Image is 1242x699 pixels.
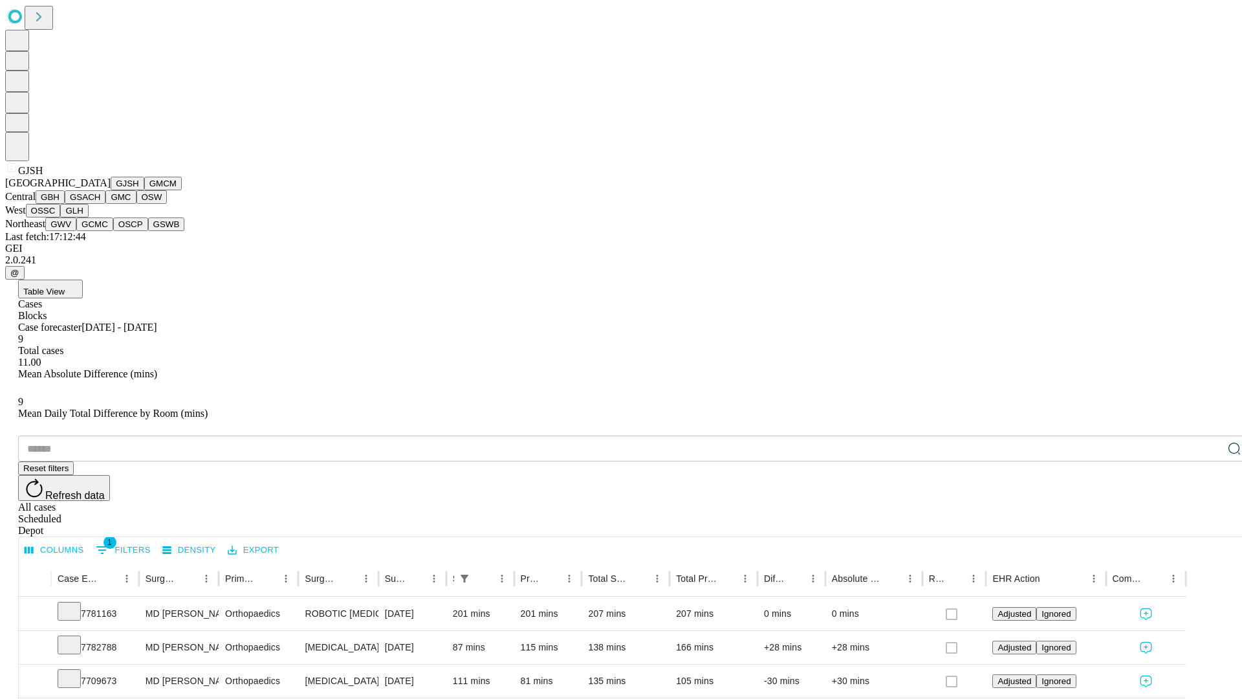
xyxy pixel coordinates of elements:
[521,665,576,698] div: 81 mins
[883,570,901,588] button: Sort
[455,570,474,588] div: 1 active filter
[1036,641,1076,654] button: Ignored
[18,345,63,356] span: Total cases
[58,665,133,698] div: 7709673
[357,570,375,588] button: Menu
[588,573,629,584] div: Total Scheduled Duration
[45,490,105,501] span: Refresh data
[992,573,1040,584] div: EHR Action
[946,570,964,588] button: Sort
[407,570,425,588] button: Sort
[5,243,1237,254] div: GEI
[179,570,197,588] button: Sort
[10,268,19,278] span: @
[1164,570,1182,588] button: Menu
[118,570,136,588] button: Menu
[21,540,87,560] button: Select columns
[146,631,212,664] div: MD [PERSON_NAME] [PERSON_NAME] Md
[65,190,105,204] button: GSACH
[58,631,133,664] div: 7782788
[5,266,25,280] button: @
[832,631,916,664] div: +28 mins
[225,573,257,584] div: Primary Service
[225,597,292,630] div: Orthopaedics
[832,573,882,584] div: Absolute Difference
[453,573,454,584] div: Scheduled In Room Duration
[136,190,168,204] button: OSW
[676,631,751,664] div: 166 mins
[521,573,541,584] div: Predicted In Room Duration
[1146,570,1164,588] button: Sort
[105,190,136,204] button: GMC
[453,665,508,698] div: 111 mins
[146,665,212,698] div: MD [PERSON_NAME] [PERSON_NAME] Md
[144,177,182,190] button: GMCM
[588,597,663,630] div: 207 mins
[764,631,819,664] div: +28 mins
[305,597,371,630] div: ROBOTIC [MEDICAL_DATA] KNEE TOTAL
[718,570,736,588] button: Sort
[630,570,648,588] button: Sort
[588,665,663,698] div: 135 mins
[992,607,1036,621] button: Adjusted
[1036,674,1076,688] button: Ignored
[45,217,76,231] button: GWV
[225,631,292,664] div: Orthopaedics
[58,597,133,630] div: 7781163
[521,631,576,664] div: 115 mins
[305,631,371,664] div: [MEDICAL_DATA] [MEDICAL_DATA]
[197,570,215,588] button: Menu
[111,177,144,190] button: GJSH
[475,570,493,588] button: Sort
[18,165,43,176] span: GJSH
[5,205,26,216] span: West
[736,570,754,588] button: Menu
[997,609,1031,619] span: Adjusted
[1113,573,1145,584] div: Comments
[832,597,916,630] div: 0 mins
[521,597,576,630] div: 201 mins
[18,408,208,419] span: Mean Daily Total Difference by Room (mins)
[82,322,157,333] span: [DATE] - [DATE]
[159,540,219,560] button: Density
[5,191,36,202] span: Central
[25,637,45,660] button: Expand
[18,280,83,298] button: Table View
[25,603,45,626] button: Expand
[1036,607,1076,621] button: Ignored
[804,570,822,588] button: Menu
[964,570,983,588] button: Menu
[1041,676,1071,686] span: Ignored
[18,475,110,501] button: Refresh data
[385,631,440,664] div: [DATE]
[100,570,118,588] button: Sort
[992,641,1036,654] button: Adjusted
[26,204,61,217] button: OSSC
[929,573,946,584] div: Resolved in EHR
[764,573,785,584] div: Difference
[18,368,157,379] span: Mean Absolute Difference (mins)
[18,396,23,407] span: 9
[493,570,511,588] button: Menu
[36,190,65,204] button: GBH
[676,665,751,698] div: 105 mins
[764,665,819,698] div: -30 mins
[1041,570,1060,588] button: Sort
[385,573,406,584] div: Surgery Date
[23,463,69,473] span: Reset filters
[103,536,116,549] span: 1
[1041,609,1071,619] span: Ignored
[588,631,663,664] div: 138 mins
[455,570,474,588] button: Show filters
[648,570,666,588] button: Menu
[225,665,292,698] div: Orthopaedics
[786,570,804,588] button: Sort
[25,671,45,693] button: Expand
[18,357,41,368] span: 11.00
[5,177,111,188] span: [GEOGRAPHIC_DATA]
[18,333,23,344] span: 9
[23,287,65,296] span: Table View
[997,643,1031,652] span: Adjusted
[18,322,82,333] span: Case forecaster
[146,573,178,584] div: Surgeon Name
